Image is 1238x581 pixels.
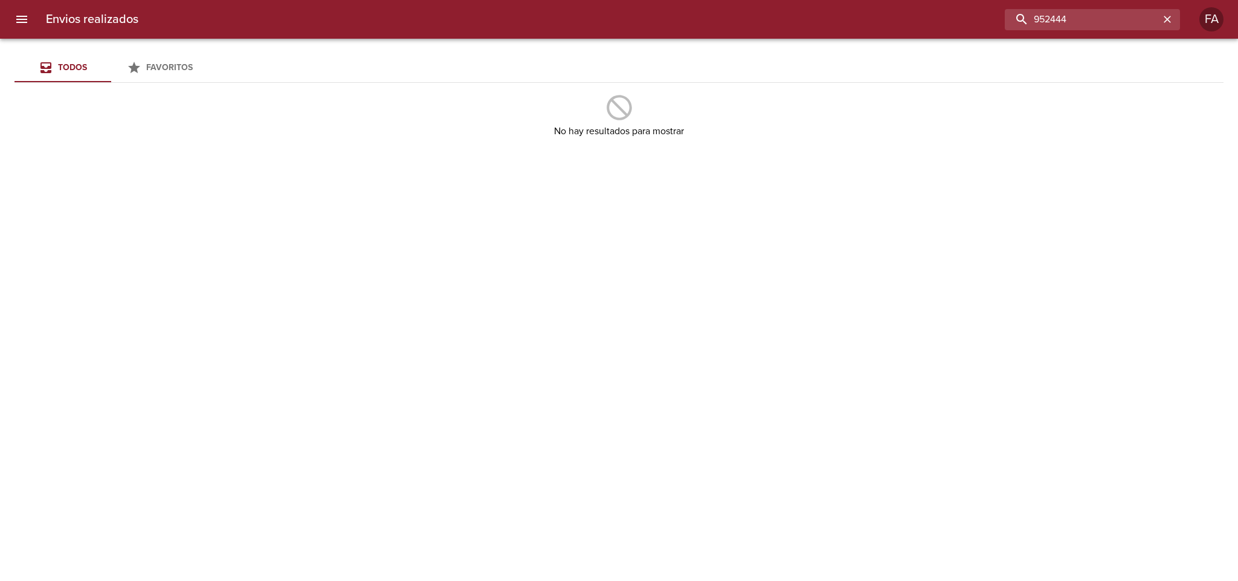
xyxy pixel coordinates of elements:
h6: Envios realizados [46,10,138,29]
h6: No hay resultados para mostrar [554,123,684,140]
div: Tabs Envios [15,53,208,82]
input: buscar [1005,9,1159,30]
div: FA [1199,7,1223,31]
span: Favoritos [146,62,193,73]
span: Todos [58,62,87,73]
button: menu [7,5,36,34]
